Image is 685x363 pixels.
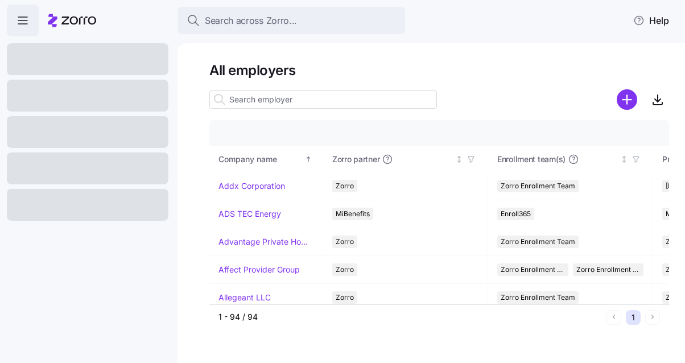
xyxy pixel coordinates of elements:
h1: All employers [209,61,669,79]
span: Zorro Enrollment Experts [576,263,641,276]
span: Zorro [666,263,684,276]
span: Zorro [666,291,684,304]
button: Search across Zorro... [178,7,405,34]
a: Affect Provider Group [218,264,300,275]
span: Zorro partner [332,154,379,165]
span: Zorro Enrollment Team [501,291,575,304]
svg: add icon [617,89,637,110]
span: Zorro [336,263,354,276]
span: Zorro Enrollment Team [501,263,565,276]
th: Enrollment team(s)Not sorted [488,146,653,172]
span: Zorro Enrollment Team [501,236,575,248]
div: Sorted ascending [304,155,312,163]
button: Help [624,9,678,32]
button: Next page [645,310,660,325]
button: 1 [626,310,641,325]
a: ADS TEC Energy [218,208,281,220]
div: 1 - 94 / 94 [218,311,602,323]
div: Not sorted [620,155,628,163]
a: Addx Corporation [218,180,285,192]
th: Zorro partnerNot sorted [323,146,488,172]
span: Zorro [666,236,684,248]
div: Company name [218,153,303,166]
button: Previous page [606,310,621,325]
th: Company nameSorted ascending [209,146,323,172]
div: Not sorted [455,155,463,163]
a: Allegeant LLC [218,292,271,303]
span: Zorro [336,180,354,192]
input: Search employer [209,90,437,109]
span: Search across Zorro... [205,14,297,28]
span: Zorro [336,236,354,248]
span: MiBenefits [336,208,370,220]
span: Zorro [336,291,354,304]
span: Enroll365 [501,208,531,220]
span: Zorro Enrollment Team [501,180,575,192]
span: Help [633,14,669,27]
a: Advantage Private Home Care [218,236,313,247]
span: Enrollment team(s) [497,154,566,165]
